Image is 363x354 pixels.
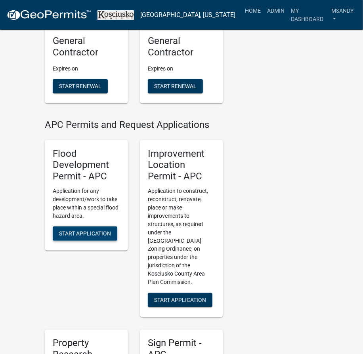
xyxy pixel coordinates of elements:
p: Expires on [53,65,120,73]
p: Expires on [148,65,215,73]
span: Start Renewal [59,83,101,89]
button: Start Renewal [53,79,108,93]
h5: General Contractor [148,35,215,58]
button: Start Application [53,226,117,241]
a: Admin [264,3,288,18]
h5: Improvement Location Permit - APC [148,148,215,182]
span: Start Application [59,230,111,237]
a: My Dashboard [288,3,328,27]
button: Start Renewal [148,79,203,93]
wm-registration-list-section: My Contractor Registration Renewals [45,6,223,109]
h4: APC Permits and Request Applications [45,119,223,131]
span: Start Application [154,297,206,303]
a: msandy [328,3,357,27]
img: Kosciusko County, Indiana [97,10,134,20]
span: Start Renewal [154,83,197,89]
a: Home [242,3,264,18]
h5: Flood Development Permit - APC [53,148,120,182]
p: Application for any development/work to take place within a special flood hazard area. [53,187,120,220]
button: Start Application [148,293,212,307]
h5: General Contractor [53,35,120,58]
a: [GEOGRAPHIC_DATA], [US_STATE] [140,8,235,22]
p: Application to construct, reconstruct, renovate, place or make improvements to structures, as req... [148,187,215,287]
